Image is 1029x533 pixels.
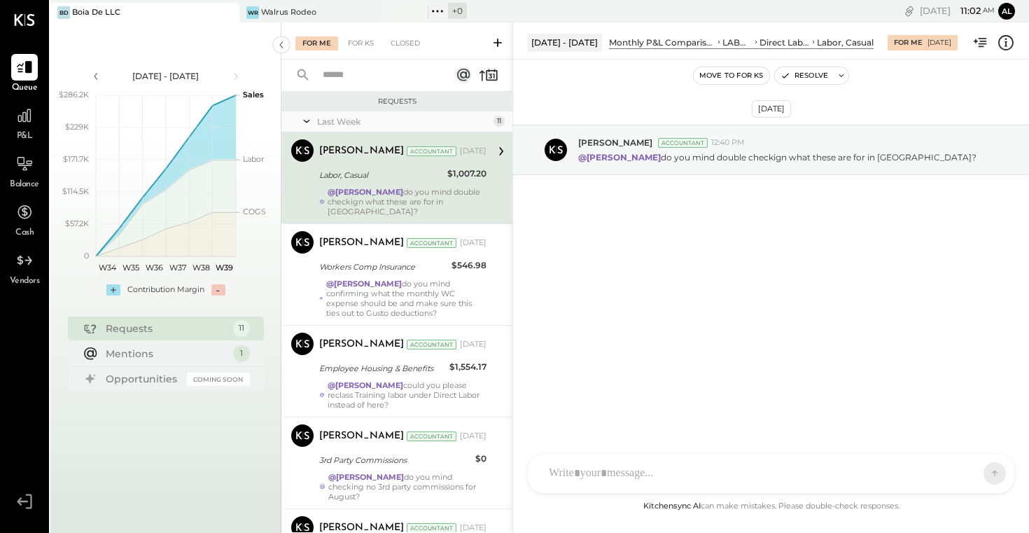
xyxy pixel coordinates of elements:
div: Labor, Casual [319,168,443,182]
text: W39 [215,263,232,272]
text: Labor [243,154,264,164]
div: Accountant [407,146,456,156]
div: do you mind double checkign what these are for in [GEOGRAPHIC_DATA]? [328,187,486,216]
div: 3rd Party Commissions [319,453,471,467]
div: WR [246,6,259,19]
span: am [983,6,995,15]
div: [PERSON_NAME] [319,144,404,158]
div: For Me [295,36,338,50]
text: $229K [65,122,89,132]
div: Walrus Rodeo [261,7,316,18]
span: 11 : 02 [953,4,981,18]
button: Move to for ks [694,67,769,84]
span: Cash [15,227,34,240]
text: W36 [145,263,162,272]
div: [DATE] - [DATE] [527,34,602,51]
text: W37 [169,263,185,272]
div: [DATE] [460,237,486,249]
div: 11 [233,320,250,337]
div: - [211,284,225,296]
strong: @[PERSON_NAME] [328,380,403,390]
strong: @[PERSON_NAME] [328,187,403,197]
div: BD [57,6,70,19]
div: + 0 [448,3,467,19]
div: could you please reclass Training labor under Direct Labor instead of here? [328,380,486,410]
text: $286.2K [59,90,89,99]
div: Mentions [106,347,226,361]
span: Balance [10,179,39,191]
div: Workers Comp Insurance [319,260,447,274]
text: W35 [122,263,139,272]
div: For Me [894,38,923,48]
span: P&L [17,130,33,143]
div: [PERSON_NAME] [319,429,404,443]
div: Accountant [407,523,456,533]
div: Contribution Margin [127,284,204,296]
div: [DATE] - [DATE] [106,70,225,82]
a: Vendors [1,247,48,288]
div: 11 [493,116,505,127]
a: Balance [1,151,48,191]
strong: @[PERSON_NAME] [578,152,661,162]
button: Al [998,3,1015,20]
div: Accountant [407,340,456,349]
div: $1,554.17 [449,360,486,374]
div: Closed [384,36,427,50]
text: 0 [84,251,89,261]
div: [DATE] [927,38,951,48]
div: [DATE] [460,146,486,157]
div: Coming Soon [187,373,250,386]
div: Accountant [407,238,456,248]
div: Accountant [407,431,456,441]
div: do you mind confirming what the monthly WC expense should be and make sure this ties out to Gusto... [326,279,486,318]
div: Labor, Casual [817,36,874,48]
span: [PERSON_NAME] [578,137,652,148]
div: 1 [233,345,250,362]
div: LABOR [722,36,752,48]
div: Requests [106,321,226,335]
div: do you mind checking no 3rd party commissions for August? [328,472,486,501]
div: [DATE] [920,4,995,18]
div: Employee Housing & Benefits [319,361,445,375]
div: Accountant [658,138,708,148]
div: [DATE] [460,431,486,442]
div: [DATE] [752,100,791,118]
div: For KS [341,36,381,50]
div: Monthly P&L Comparison [609,36,715,48]
text: $57.2K [65,219,89,228]
strong: @[PERSON_NAME] [326,279,402,289]
div: [PERSON_NAME] [319,338,404,352]
span: Vendors [10,275,40,288]
div: Direct Labor [759,36,810,48]
a: Queue [1,54,48,95]
div: Requests [288,97,505,106]
text: W38 [192,263,209,272]
span: Queue [12,82,38,95]
text: Sales [243,90,264,99]
a: Cash [1,199,48,240]
div: [DATE] [460,339,486,350]
text: W34 [99,263,117,272]
div: copy link [902,4,916,18]
text: COGS [243,207,266,216]
text: $114.5K [62,186,89,196]
a: P&L [1,102,48,143]
div: + [106,284,120,296]
div: [PERSON_NAME] [319,236,404,250]
div: $0 [475,452,486,466]
div: $546.98 [451,258,486,272]
strong: @[PERSON_NAME] [328,472,404,482]
div: Last Week [317,116,490,127]
div: Opportunities [106,372,180,386]
p: do you mind double checkign what these are for in [GEOGRAPHIC_DATA]? [578,151,976,163]
div: Boia De LLC [72,7,120,18]
button: Resolve [775,67,834,84]
div: $1,007.20 [447,167,486,181]
text: $171.7K [63,154,89,164]
span: 12:40 PM [711,137,745,148]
